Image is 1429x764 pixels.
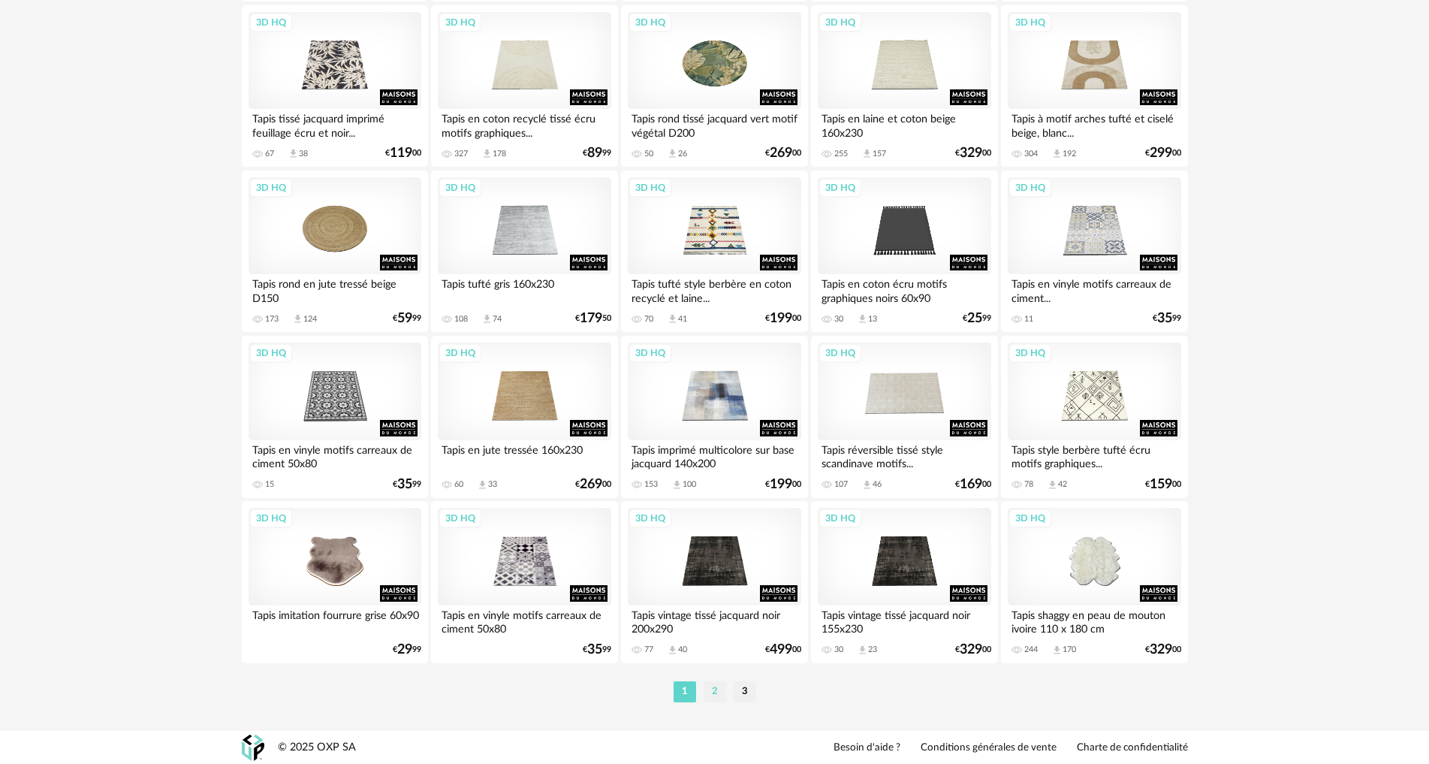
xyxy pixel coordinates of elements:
[393,313,421,324] div: € 99
[819,178,862,198] div: 3D HQ
[1150,148,1172,159] span: 299
[960,645,982,655] span: 329
[955,479,991,490] div: € 00
[629,509,672,528] div: 3D HQ
[1157,313,1172,324] span: 35
[1063,645,1076,655] div: 170
[481,148,493,159] span: Download icon
[242,5,428,168] a: 3D HQ Tapis tissé jacquard imprimé feuillage écru et noir... 67 Download icon 38 €11900
[967,313,982,324] span: 25
[1001,501,1187,663] a: 3D HQ Tapis shaggy en peau de mouton ivoire 110 x 180 cm 244 Download icon 170 €32900
[818,274,990,304] div: Tapis en coton écru motifs graphiques noirs 60x90
[438,274,610,304] div: Tapis tufté gris 160x230
[1047,479,1058,491] span: Download icon
[303,314,317,325] div: 124
[288,148,299,159] span: Download icon
[1024,149,1038,159] div: 304
[628,274,800,304] div: Tapis tufté style berbère en coton recyclé et laine...
[868,314,877,325] div: 13
[493,149,506,159] div: 178
[621,501,807,663] a: 3D HQ Tapis vintage tissé jacquard noir 200x290 77 Download icon 40 €49900
[393,479,421,490] div: € 99
[819,509,862,528] div: 3D HQ
[393,645,421,655] div: € 99
[249,178,293,198] div: 3D HQ
[674,681,696,702] li: 1
[834,314,843,325] div: 30
[1008,13,1052,32] div: 3D HQ
[770,313,792,324] span: 199
[834,479,848,490] div: 107
[249,440,421,470] div: Tapis en vinyle motifs carreaux de ciment 50x80
[1008,343,1052,363] div: 3D HQ
[765,479,801,490] div: € 00
[575,313,611,324] div: € 50
[493,314,502,325] div: 74
[242,735,264,761] img: OXP
[921,741,1057,755] a: Conditions générales de vente
[644,314,653,325] div: 70
[770,479,792,490] span: 199
[628,605,800,636] div: Tapis vintage tissé jacquard noir 200x290
[629,178,672,198] div: 3D HQ
[857,313,868,325] span: Download icon
[811,501,997,663] a: 3D HQ Tapis vintage tissé jacquard noir 155x230 30 Download icon 23 €32900
[629,13,672,32] div: 3D HQ
[1145,148,1181,159] div: € 00
[242,501,428,663] a: 3D HQ Tapis imitation fourrure grise 60x90 €2999
[811,5,997,168] a: 3D HQ Tapis en laine et coton beige 160x230 255 Download icon 157 €32900
[819,13,862,32] div: 3D HQ
[390,148,412,159] span: 119
[960,479,982,490] span: 169
[770,148,792,159] span: 269
[960,148,982,159] span: 329
[955,645,991,655] div: € 00
[765,148,801,159] div: € 00
[438,440,610,470] div: Tapis en jute tressée 160x230
[1001,5,1187,168] a: 3D HQ Tapis à motif arches tufté et ciselé beige, blanc... 304 Download icon 192 €29900
[1008,178,1052,198] div: 3D HQ
[1051,148,1063,159] span: Download icon
[1008,509,1052,528] div: 3D HQ
[488,479,497,490] div: 33
[397,479,412,490] span: 35
[667,313,678,325] span: Download icon
[477,479,488,491] span: Download icon
[242,336,428,498] a: 3D HQ Tapis en vinyle motifs carreaux de ciment 50x80 15 €3599
[249,109,421,139] div: Tapis tissé jacquard imprimé feuillage écru et noir...
[628,440,800,470] div: Tapis imprimé multicolore sur base jacquard 140x200
[587,645,602,655] span: 35
[963,313,991,324] div: € 99
[265,149,274,159] div: 67
[621,336,807,498] a: 3D HQ Tapis imprimé multicolore sur base jacquard 140x200 153 Download icon 100 €19900
[628,109,800,139] div: Tapis rond tissé jacquard vert motif végétal D200
[644,645,653,655] div: 77
[678,645,687,655] div: 40
[1150,479,1172,490] span: 159
[454,314,468,325] div: 108
[621,171,807,333] a: 3D HQ Tapis tufté style berbère en coton recyclé et laine... 70 Download icon 41 €19900
[683,479,696,490] div: 100
[583,645,611,655] div: € 99
[818,109,990,139] div: Tapis en laine et coton beige 160x230
[811,171,997,333] a: 3D HQ Tapis en coton écru motifs graphiques noirs 60x90 30 Download icon 13 €2599
[704,681,726,702] li: 2
[1001,171,1187,333] a: 3D HQ Tapis en vinyle motifs carreaux de ciment... 11 €3599
[1008,440,1180,470] div: Tapis style berbère tufté écru motifs graphiques...
[1153,313,1181,324] div: € 99
[834,149,848,159] div: 255
[1001,336,1187,498] a: 3D HQ Tapis style berbère tufté écru motifs graphiques... 78 Download icon 42 €15900
[834,645,843,655] div: 30
[621,5,807,168] a: 3D HQ Tapis rond tissé jacquard vert motif végétal D200 50 Download icon 26 €26900
[580,313,602,324] span: 179
[292,313,303,325] span: Download icon
[278,741,356,755] div: © 2025 OXP SA
[587,148,602,159] span: 89
[385,148,421,159] div: € 00
[249,274,421,304] div: Tapis rond en jute tressé beige D150
[765,313,801,324] div: € 00
[454,479,463,490] div: 60
[397,645,412,655] span: 29
[1051,645,1063,656] span: Download icon
[834,741,900,755] a: Besoin d'aide ?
